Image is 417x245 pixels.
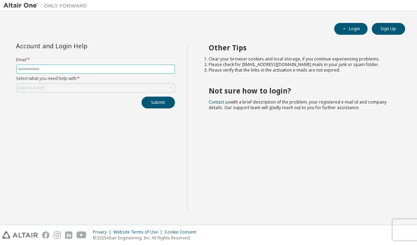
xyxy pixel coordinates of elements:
[18,85,45,91] div: Click to select
[209,43,393,52] h2: Other Tips
[209,86,393,95] h2: Not sure how to login?
[209,67,393,73] li: Please verify that the links in the activation e-mails are not expired.
[93,229,113,235] div: Privacy
[42,231,49,239] img: facebook.svg
[16,76,175,81] label: Select what you need help with
[77,231,87,239] img: youtube.svg
[334,23,368,35] button: Login
[372,23,405,35] button: Sign Up
[209,99,386,111] span: with a brief description of the problem, your registered e-mail id and company details. Our suppo...
[142,97,175,108] button: Submit
[93,235,200,241] p: © 2025 Altair Engineering, Inc. All Rights Reserved.
[3,2,90,9] img: Altair One
[2,231,38,239] img: altair_logo.svg
[209,56,393,62] li: Clear your browser cookies and local storage, if you continue experiencing problems.
[209,62,393,67] li: Please check for [EMAIL_ADDRESS][DOMAIN_NAME] mails in your junk or spam folder.
[17,84,175,92] div: Click to select
[165,229,200,235] div: Cookie Consent
[16,57,175,63] label: Email
[209,99,230,105] a: Contact us
[65,231,72,239] img: linkedin.svg
[16,43,143,49] div: Account and Login Help
[54,231,61,239] img: instagram.svg
[113,229,165,235] div: Website Terms of Use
